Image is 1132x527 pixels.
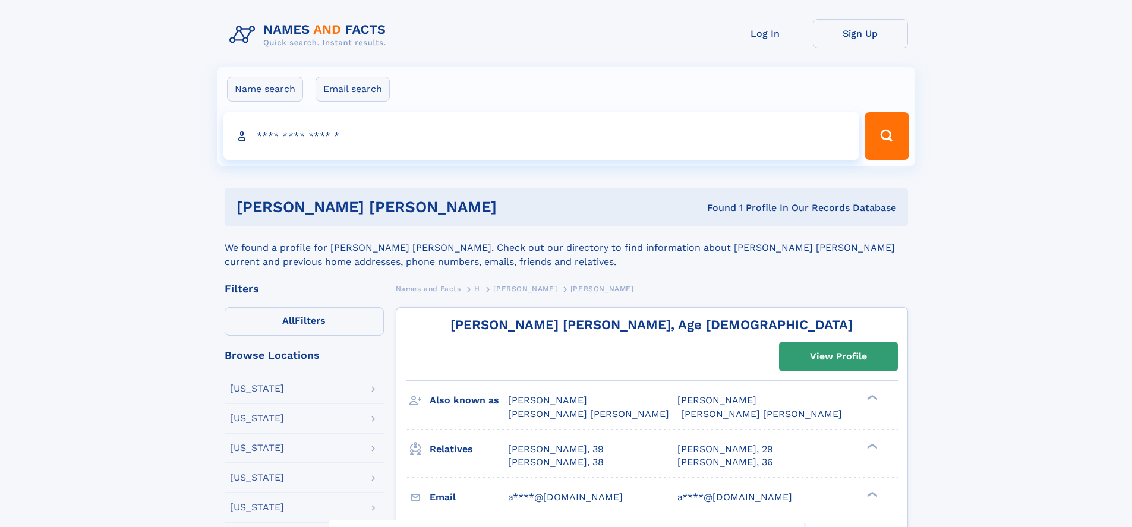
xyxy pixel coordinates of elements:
span: [PERSON_NAME] [570,285,634,293]
div: [US_STATE] [230,503,284,512]
h1: [PERSON_NAME] [PERSON_NAME] [237,200,602,214]
a: [PERSON_NAME], 29 [677,443,773,456]
label: Filters [225,307,384,336]
div: [US_STATE] [230,384,284,393]
a: [PERSON_NAME] [493,281,557,296]
div: Browse Locations [225,350,384,361]
a: [PERSON_NAME] [PERSON_NAME], Age [DEMOGRAPHIC_DATA] [450,317,853,332]
a: Names and Facts [396,281,461,296]
a: [PERSON_NAME], 36 [677,456,773,469]
a: [PERSON_NAME], 38 [508,456,604,469]
a: H [474,281,480,296]
label: Email search [316,77,390,102]
div: [US_STATE] [230,414,284,423]
div: [US_STATE] [230,443,284,453]
span: [PERSON_NAME] [493,285,557,293]
h3: Relatives [430,439,508,459]
h3: Email [430,487,508,507]
div: [US_STATE] [230,473,284,482]
span: [PERSON_NAME] [508,395,587,406]
span: All [282,315,295,326]
img: Logo Names and Facts [225,19,396,51]
span: [PERSON_NAME] [PERSON_NAME] [508,408,669,419]
h3: Also known as [430,390,508,411]
div: Filters [225,283,384,294]
input: search input [223,112,860,160]
span: [PERSON_NAME] [677,395,756,406]
a: [PERSON_NAME], 39 [508,443,604,456]
a: View Profile [780,342,897,371]
div: ❯ [864,442,878,450]
a: Sign Up [813,19,908,48]
div: We found a profile for [PERSON_NAME] [PERSON_NAME]. Check out our directory to find information a... [225,226,908,269]
div: ❯ [864,490,878,498]
span: [PERSON_NAME] [PERSON_NAME] [681,408,842,419]
label: Name search [227,77,303,102]
button: Search Button [865,112,909,160]
a: Log In [718,19,813,48]
div: Found 1 Profile In Our Records Database [602,201,896,214]
div: View Profile [810,343,867,370]
div: ❯ [864,394,878,402]
span: H [474,285,480,293]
